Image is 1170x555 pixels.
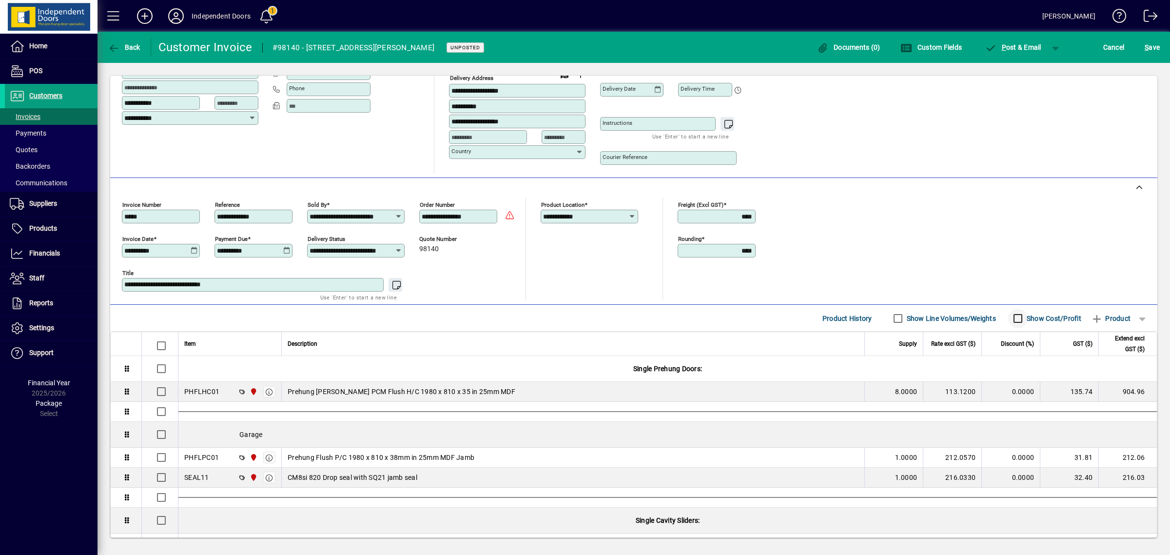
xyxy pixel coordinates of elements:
[184,338,196,349] span: Item
[29,42,47,50] span: Home
[419,245,439,253] span: 98140
[108,43,140,51] span: Back
[1040,448,1098,468] td: 31.81
[247,472,258,483] span: Christchurch
[1040,382,1098,402] td: 135.74
[5,266,97,291] a: Staff
[1091,311,1131,326] span: Product
[572,67,588,83] button: Choose address
[215,236,248,242] mat-label: Payment due
[678,201,723,208] mat-label: Freight (excl GST)
[5,316,97,340] a: Settings
[678,236,702,242] mat-label: Rounding
[215,201,240,208] mat-label: Reference
[895,387,917,396] span: 8.0000
[122,236,154,242] mat-label: Invoice date
[603,119,632,126] mat-label: Instructions
[178,508,1157,533] div: Single Cavity Sliders:
[273,40,435,56] div: #98140 - [STREET_ADDRESS][PERSON_NAME]
[29,299,53,307] span: Reports
[557,67,572,82] a: View on map
[29,324,54,332] span: Settings
[5,125,97,141] a: Payments
[1136,2,1158,34] a: Logout
[308,236,345,242] mat-label: Delivery status
[895,473,917,482] span: 1.0000
[1142,39,1162,56] button: Save
[1001,338,1034,349] span: Discount (%)
[105,39,143,56] button: Back
[985,43,1041,51] span: ost & Email
[29,92,62,99] span: Customers
[1098,382,1157,402] td: 904.96
[29,199,57,207] span: Suppliers
[10,146,38,154] span: Quotes
[450,44,480,51] span: Unposted
[28,379,70,387] span: Financial Year
[288,473,417,482] span: CM8si 820 Drop seal with SQ21 jamb seal
[192,8,251,24] div: Independent Doors
[288,338,317,349] span: Description
[5,291,97,316] a: Reports
[1098,468,1157,488] td: 216.03
[931,338,975,349] span: Rate excl GST ($)
[1098,448,1157,468] td: 212.06
[97,39,151,56] app-page-header-button: Back
[5,217,97,241] a: Products
[815,39,883,56] button: Documents (0)
[5,241,97,266] a: Financials
[981,382,1040,402] td: 0.0000
[1105,2,1127,34] a: Knowledge Base
[1042,8,1095,24] div: [PERSON_NAME]
[288,453,474,462] span: Prehung Flush P/C 1980 x 810 x 38mm in 25mm MDF Jamb
[981,448,1040,468] td: 0.0000
[29,349,54,357] span: Support
[1040,468,1098,488] td: 32.40
[129,7,160,25] button: Add
[122,270,134,277] mat-label: Title
[178,422,1157,447] div: Garage
[819,310,876,327] button: Product History
[541,201,585,208] mat-label: Product location
[36,399,62,407] span: Package
[929,473,975,482] div: 216.0330
[288,387,515,396] span: Prehung [PERSON_NAME] PCM Flush H/C 1980 x 810 x 35 in 25mm MDF
[451,148,471,155] mat-label: Country
[289,85,305,92] mat-label: Phone
[981,468,1040,488] td: 0.0000
[1103,40,1125,55] span: Cancel
[29,224,57,232] span: Products
[420,201,455,208] mat-label: Order number
[5,158,97,175] a: Backorders
[5,175,97,191] a: Communications
[10,179,67,187] span: Communications
[184,387,219,396] div: PHFLHC01
[681,85,715,92] mat-label: Delivery time
[5,341,97,365] a: Support
[1002,43,1006,51] span: P
[247,452,258,463] span: Christchurch
[10,162,50,170] span: Backorders
[899,338,917,349] span: Supply
[184,473,209,482] div: SEAL11
[1145,43,1149,51] span: S
[603,154,647,160] mat-label: Courier Reference
[10,113,40,120] span: Invoices
[308,201,327,208] mat-label: Sold by
[822,311,872,326] span: Product History
[1086,310,1135,327] button: Product
[10,129,46,137] span: Payments
[652,131,729,142] mat-hint: Use 'Enter' to start a new line
[419,236,478,242] span: Quote number
[247,386,258,397] span: Christchurch
[5,59,97,83] a: POS
[929,387,975,396] div: 113.1200
[1101,39,1127,56] button: Cancel
[929,453,975,462] div: 212.0570
[5,34,97,59] a: Home
[5,192,97,216] a: Suppliers
[1105,333,1145,355] span: Extend excl GST ($)
[184,453,219,462] div: PHFLPC01
[895,453,917,462] span: 1.0000
[122,201,161,208] mat-label: Invoice number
